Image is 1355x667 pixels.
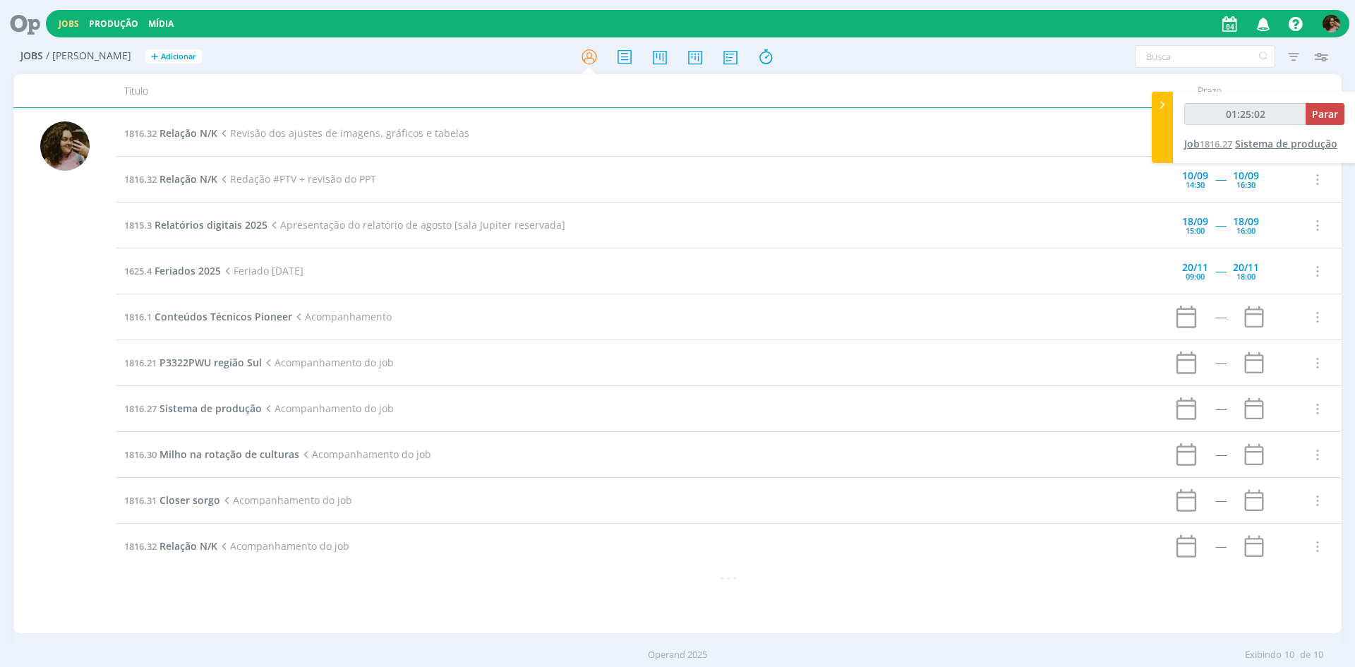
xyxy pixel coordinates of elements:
[1215,218,1226,232] span: -----
[1313,648,1323,662] span: 10
[1186,272,1205,280] div: 09:00
[1135,45,1275,68] input: Busca
[116,74,1131,107] div: Título
[267,218,565,232] span: Apresentação do relatório de agosto [sala Jupiter reservada]
[1323,15,1340,32] img: N
[124,127,157,140] span: 1816.32
[1182,171,1208,181] div: 10/09
[124,447,299,461] a: 1816.30Milho na rotação de culturas
[159,402,262,415] span: Sistema de produção
[1215,541,1226,551] div: -----
[124,356,262,369] a: 1816.21P3322PWU região Sul
[221,264,303,277] span: Feriado [DATE]
[124,218,267,232] a: 1815.3Relatórios digitais 2025
[1233,171,1259,181] div: 10/09
[124,402,157,415] span: 1816.27
[124,356,157,369] span: 1816.21
[46,50,131,62] span: / [PERSON_NAME]
[159,539,217,553] span: Relação N/K
[1235,137,1337,150] span: Sistema de produção
[124,494,157,507] span: 1816.31
[1215,264,1226,277] span: -----
[262,356,394,369] span: Acompanhamento do job
[20,50,43,62] span: Jobs
[159,356,262,369] span: P3322PWU região Sul
[1186,181,1205,188] div: 14:30
[1233,263,1259,272] div: 20/11
[151,49,158,64] span: +
[159,447,299,461] span: Milho na rotação de culturas
[85,18,143,30] button: Produção
[155,264,221,277] span: Feriados 2025
[1215,495,1226,505] div: -----
[1300,648,1311,662] span: de
[124,310,292,323] a: 1816.1Conteúdos Técnicos Pioneer
[1182,263,1208,272] div: 20/11
[159,493,220,507] span: Closer sorgo
[1306,103,1344,125] button: Parar
[1236,272,1255,280] div: 18:00
[124,493,220,507] a: 1816.31Closer sorgo
[124,265,152,277] span: 1625.4
[124,126,217,140] a: 1816.32Relação N/K
[292,310,392,323] span: Acompanhamento
[124,448,157,461] span: 1816.30
[124,172,217,186] a: 1816.32Relação N/K
[144,18,178,30] button: Mídia
[89,18,138,30] a: Produção
[1236,181,1255,188] div: 16:30
[1312,107,1338,121] span: Parar
[159,126,217,140] span: Relação N/K
[220,493,352,507] span: Acompanhamento do job
[124,539,217,553] a: 1816.32Relação N/K
[1245,648,1282,662] span: Exibindo
[124,219,152,232] span: 1815.3
[1284,648,1294,662] span: 10
[155,218,267,232] span: Relatórios digitais 2025
[1184,137,1337,150] a: Job1816.27Sistema de produção
[155,310,292,323] span: Conteúdos Técnicos Pioneer
[1215,358,1226,368] div: -----
[217,126,469,140] span: Revisão dos ajustes de imagens, gráficos e tabelas
[299,447,431,461] span: Acompanhamento do job
[1322,11,1341,36] button: N
[124,311,152,323] span: 1816.1
[148,18,174,30] a: Mídia
[1233,217,1259,227] div: 18/09
[40,121,90,171] img: N
[59,18,79,30] a: Jobs
[124,402,262,415] a: 1816.27Sistema de produção
[1182,217,1208,227] div: 18/09
[217,539,349,553] span: Acompanhamento do job
[54,18,83,30] button: Jobs
[159,172,217,186] span: Relação N/K
[161,52,196,61] span: Adicionar
[1215,172,1226,186] span: -----
[124,540,157,553] span: 1816.32
[124,173,157,186] span: 1816.32
[116,570,1342,584] div: - - -
[1215,450,1226,459] div: -----
[1236,227,1255,234] div: 16:00
[1186,227,1205,234] div: 15:00
[145,49,202,64] button: +Adicionar
[217,172,376,186] span: Redação #PTV + revisão do PPT
[262,402,394,415] span: Acompanhamento do job
[1131,74,1289,107] div: Prazo
[1215,312,1226,322] div: -----
[124,264,221,277] a: 1625.4Feriados 2025
[1200,138,1232,150] span: 1816.27
[1215,404,1226,414] div: -----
